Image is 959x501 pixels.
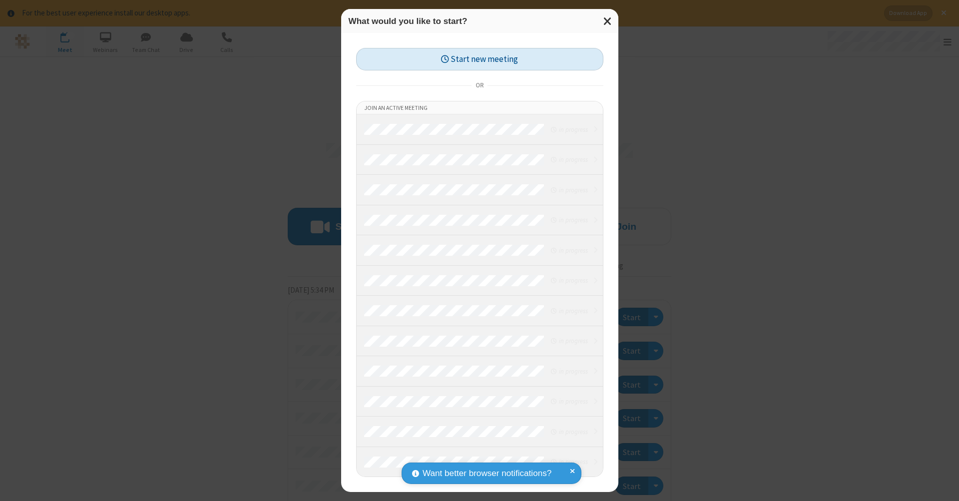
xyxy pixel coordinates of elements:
em: in progress [551,246,587,255]
button: Close modal [597,9,618,33]
button: Start new meeting [356,48,603,70]
span: Want better browser notifications? [423,467,551,480]
em: in progress [551,457,587,467]
em: in progress [551,306,587,316]
span: or [472,79,487,93]
h3: What would you like to start? [349,16,611,26]
em: in progress [551,125,587,134]
em: in progress [551,215,587,225]
em: in progress [551,397,587,406]
li: Join an active meeting [357,101,603,114]
em: in progress [551,276,587,285]
em: in progress [551,367,587,376]
em: in progress [551,427,587,437]
em: in progress [551,336,587,346]
em: in progress [551,155,587,164]
em: in progress [551,185,587,195]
